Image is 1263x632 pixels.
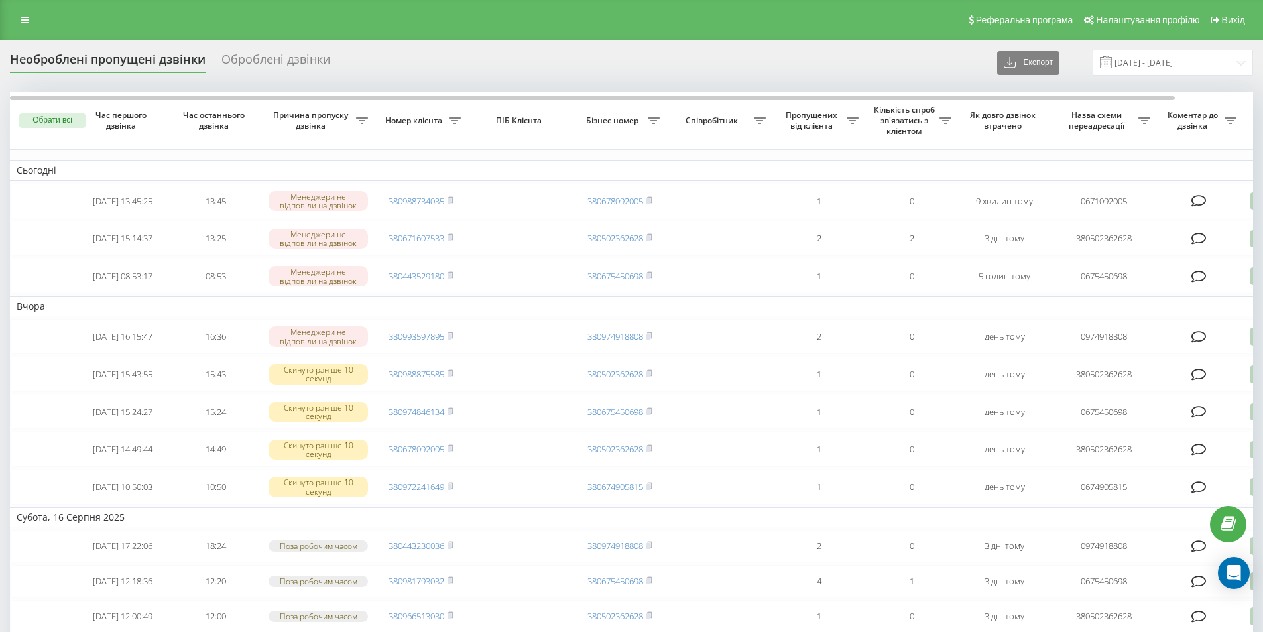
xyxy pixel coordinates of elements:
[169,221,262,256] td: 13:25
[1051,357,1157,392] td: 380502362628
[772,470,865,505] td: 1
[772,221,865,256] td: 2
[1051,319,1157,354] td: 0974918808
[269,364,368,384] div: Скинуто раніше 10 секунд
[865,395,958,430] td: 0
[1051,470,1157,505] td: 0674905815
[269,229,368,249] div: Менеджери не відповіли на дзвінок
[76,319,169,354] td: [DATE] 16:15:47
[389,195,444,207] a: 380988734035
[389,540,444,552] a: 380443230036
[772,259,865,294] td: 1
[587,540,643,552] a: 380974918808
[1051,221,1157,256] td: 380502362628
[1051,530,1157,562] td: 0974918808
[76,530,169,562] td: [DATE] 17:22:06
[389,610,444,622] a: 380966513030
[76,432,169,467] td: [DATE] 14:49:44
[958,530,1051,562] td: 3 дні тому
[958,357,1051,392] td: день тому
[269,326,368,346] div: Менеджери не відповіли на дзвінок
[1051,432,1157,467] td: 380502362628
[389,406,444,418] a: 380974846134
[673,115,754,126] span: Співробітник
[958,259,1051,294] td: 5 годин тому
[865,221,958,256] td: 2
[872,105,939,136] span: Кількість спроб зв'язатись з клієнтом
[76,184,169,219] td: [DATE] 13:45:25
[1051,565,1157,598] td: 0675450698
[958,184,1051,219] td: 9 хвилин тому
[587,270,643,282] a: 380675450698
[269,540,368,552] div: Поза робочим часом
[269,191,368,211] div: Менеджери не відповіли на дзвінок
[1096,15,1199,25] span: Налаштування профілю
[169,565,262,598] td: 12:20
[779,110,847,131] span: Пропущених від клієнта
[958,221,1051,256] td: 3 дні тому
[865,184,958,219] td: 0
[997,51,1059,75] button: Експорт
[169,470,262,505] td: 10:50
[10,52,206,73] div: Необроблені пропущені дзвінки
[976,15,1073,25] span: Реферальна програма
[1164,110,1225,131] span: Коментар до дзвінка
[865,319,958,354] td: 0
[772,530,865,562] td: 2
[76,395,169,430] td: [DATE] 15:24:27
[587,330,643,342] a: 380974918808
[587,481,643,493] a: 380674905815
[865,530,958,562] td: 0
[865,432,958,467] td: 0
[1218,557,1250,589] div: Open Intercom Messenger
[269,576,368,587] div: Поза робочим часом
[587,610,643,622] a: 380502362628
[587,232,643,244] a: 380502362628
[389,481,444,493] a: 380972241649
[580,115,648,126] span: Бізнес номер
[1051,259,1157,294] td: 0675450698
[865,470,958,505] td: 0
[772,565,865,598] td: 4
[389,368,444,380] a: 380988875585
[180,110,251,131] span: Час останнього дзвінка
[1051,184,1157,219] td: 0671092005
[169,319,262,354] td: 16:36
[169,530,262,562] td: 18:24
[1057,110,1138,131] span: Назва схеми переадресації
[1222,15,1245,25] span: Вихід
[169,184,262,219] td: 13:45
[865,259,958,294] td: 0
[958,432,1051,467] td: день тому
[958,319,1051,354] td: день тому
[587,406,643,418] a: 380675450698
[269,611,368,622] div: Поза робочим часом
[587,443,643,455] a: 380502362628
[772,395,865,430] td: 1
[169,259,262,294] td: 08:53
[772,357,865,392] td: 1
[389,443,444,455] a: 380678092005
[389,330,444,342] a: 380993597895
[76,565,169,598] td: [DATE] 12:18:36
[772,184,865,219] td: 1
[479,115,562,126] span: ПІБ Клієнта
[772,432,865,467] td: 1
[169,432,262,467] td: 14:49
[958,395,1051,430] td: день тому
[269,110,356,131] span: Причина пропуску дзвінка
[221,52,330,73] div: Оброблені дзвінки
[381,115,449,126] span: Номер клієнта
[958,470,1051,505] td: день тому
[772,319,865,354] td: 2
[269,477,368,497] div: Скинуто раніше 10 секунд
[865,357,958,392] td: 0
[169,395,262,430] td: 15:24
[1051,395,1157,430] td: 0675450698
[958,565,1051,598] td: 3 дні тому
[587,195,643,207] a: 380678092005
[169,357,262,392] td: 15:43
[269,266,368,286] div: Менеджери не відповіли на дзвінок
[76,470,169,505] td: [DATE] 10:50:03
[87,110,158,131] span: Час першого дзвінка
